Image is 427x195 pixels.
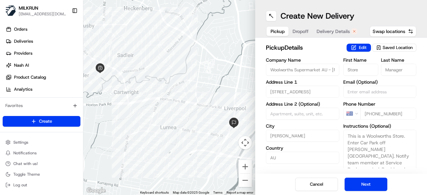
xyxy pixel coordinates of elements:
[266,58,339,62] label: Company Name
[347,44,371,52] button: Edit
[266,108,339,120] input: Apartment, suite, unit, etc.
[271,28,285,35] span: Pickup
[3,48,83,59] a: Providers
[227,191,253,194] a: Report a map error
[3,24,83,35] a: Orders
[370,26,416,37] button: Swap locations
[13,161,38,166] span: Chat with us!
[3,84,83,95] a: Analytics
[266,146,339,150] label: Country
[295,178,338,191] button: Cancel
[266,43,343,52] h2: pickup Details
[3,60,83,71] a: Nash AI
[281,11,354,21] h1: Create New Delivery
[14,86,32,92] span: Analytics
[266,130,339,142] input: Enter city
[14,26,27,32] span: Orders
[3,170,80,179] button: Toggle Theme
[266,86,339,98] input: Enter address
[343,86,417,98] input: Enter email address
[3,148,80,158] button: Notifications
[343,102,417,106] label: Phone Number
[5,5,16,16] img: MILKRUN
[317,28,350,35] span: Delivery Details
[3,180,80,190] button: Log out
[266,64,339,76] input: Enter company name
[239,160,252,173] button: Zoom in
[173,191,209,194] span: Map data ©2025 Google
[3,138,80,147] button: Settings
[3,72,83,83] a: Product Catalog
[19,11,66,17] button: [EMAIL_ADDRESS][DOMAIN_NAME]
[140,190,169,195] button: Keyboard shortcuts
[85,186,107,195] a: Open this area in Google Maps (opens a new window)
[14,50,32,56] span: Providers
[266,168,301,172] label: State
[3,159,80,168] button: Chat with us!
[3,100,80,111] div: Favorites
[14,62,29,68] span: Nash AI
[293,28,309,35] span: Dropoff
[213,191,223,194] a: Terms
[19,5,38,11] button: MILKRUN
[360,108,417,120] input: Enter phone number
[13,182,27,188] span: Log out
[304,168,339,172] label: Zip Code
[266,152,339,164] input: Enter country
[3,116,80,127] button: Create
[372,43,416,52] button: Saved Location
[381,58,416,62] label: Last Name
[13,140,28,145] span: Settings
[39,118,52,124] span: Create
[383,45,413,51] span: Saved Location
[85,186,107,195] img: Google
[343,58,379,62] label: First Name
[239,136,252,149] button: Map camera controls
[13,150,37,156] span: Notifications
[13,172,40,177] span: Toggle Theme
[14,74,46,80] span: Product Catalog
[239,174,252,187] button: Zoom out
[266,124,339,128] label: City
[343,64,379,76] input: Enter first name
[3,3,69,19] button: MILKRUNMILKRUN[EMAIL_ADDRESS][DOMAIN_NAME]
[381,64,416,76] input: Enter last name
[266,102,339,106] label: Address Line 2 (Optional)
[373,28,405,35] span: Swap locations
[266,80,339,84] label: Address Line 1
[14,38,33,44] span: Deliveries
[343,124,417,128] label: Instructions (Optional)
[345,178,387,191] button: Next
[343,130,417,180] textarea: This is a Woolworths Store. Enter Car Park off [PERSON_NAME][GEOGRAPHIC_DATA]. Notify team member...
[343,80,417,84] label: Email (Optional)
[3,36,83,47] a: Deliveries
